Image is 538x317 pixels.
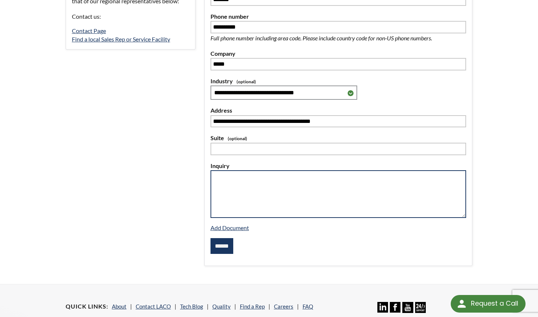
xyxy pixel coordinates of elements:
[240,303,265,310] a: Find a Rep
[211,12,466,21] label: Phone number
[136,303,171,310] a: Contact LACO
[211,161,466,171] label: Inquiry
[274,303,293,310] a: Careers
[471,295,518,312] div: Request a Call
[112,303,127,310] a: About
[72,12,189,21] p: Contact us:
[415,307,426,314] a: 24/7 Support
[66,303,108,310] h4: Quick Links
[451,295,526,313] div: Request a Call
[72,27,106,34] a: Contact Page
[212,303,231,310] a: Quality
[415,302,426,313] img: 24/7 Support Icon
[211,224,249,231] a: Add Document
[303,303,313,310] a: FAQ
[211,33,456,43] p: Full phone number including area code. Please include country code for non-US phone numbers.
[72,36,170,43] a: Find a local Sales Rep or Service Facility
[456,298,468,310] img: round button
[211,106,466,115] label: Address
[180,303,203,310] a: Tech Blog
[211,133,466,143] label: Suite
[211,49,466,58] label: Company
[211,76,466,86] label: Industry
